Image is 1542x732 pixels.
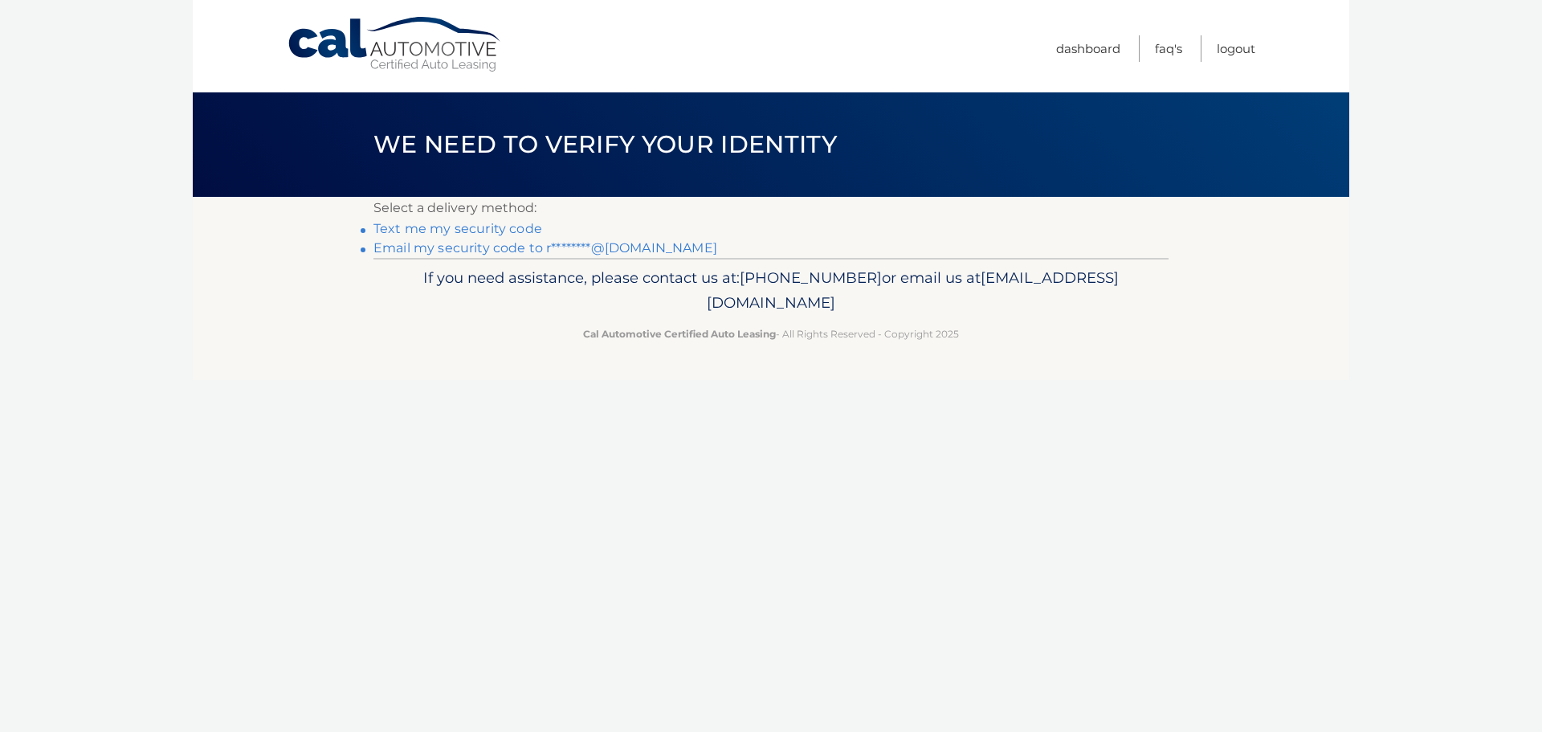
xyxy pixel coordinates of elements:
p: - All Rights Reserved - Copyright 2025 [384,325,1158,342]
p: If you need assistance, please contact us at: or email us at [384,265,1158,317]
a: Dashboard [1056,35,1120,62]
a: Logout [1217,35,1255,62]
span: We need to verify your identity [373,129,837,159]
a: Email my security code to r********@[DOMAIN_NAME] [373,240,717,256]
a: Text me my security code [373,221,542,236]
p: Select a delivery method: [373,197,1169,219]
a: Cal Automotive [287,16,504,73]
strong: Cal Automotive Certified Auto Leasing [583,328,776,340]
a: FAQ's [1155,35,1182,62]
span: [PHONE_NUMBER] [740,268,882,287]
